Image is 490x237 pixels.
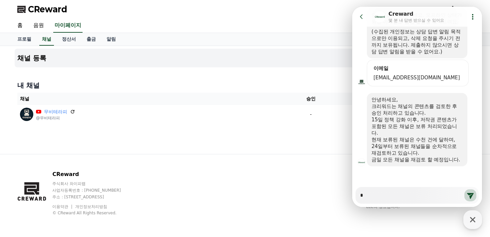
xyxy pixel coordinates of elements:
p: 사업자등록번호 : [PHONE_NUMBER] [52,188,133,193]
button: 채널 등록 [15,49,475,67]
a: CReward [17,4,67,15]
p: CReward [52,170,133,178]
a: 무비테라피 [44,108,67,115]
a: 이용약관 [52,204,73,209]
a: 출금 [81,33,101,46]
th: 상태 [343,93,473,105]
th: 승인 [279,93,343,105]
h4: 채널 등록 [17,54,46,62]
a: 채널 [39,33,54,46]
a: 정산서 [57,33,81,46]
span: CReward [28,4,67,15]
a: 개인정보처리방침 [75,204,107,209]
img: 무비테라피 [20,108,33,121]
a: 마이페이지 [53,19,83,33]
p: 주소 : [STREET_ADDRESS] [52,194,133,200]
a: 알림 [101,33,121,46]
p: - [282,111,340,118]
a: 프로필 [12,33,37,46]
p: @무비테라피 [36,115,75,121]
iframe: Channel chat [352,7,482,207]
p: 주식회사 와이피랩 [52,181,133,186]
a: 홈 [12,19,28,33]
th: 채널 [17,93,279,105]
a: 음원 [28,19,49,33]
p: © CReward All Rights Reserved. [52,210,133,216]
h4: 내 채널 [17,81,473,90]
